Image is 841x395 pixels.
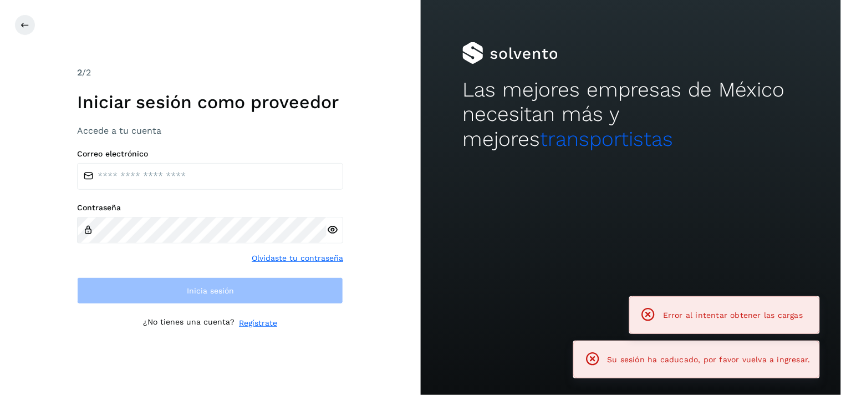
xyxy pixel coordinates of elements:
[77,203,343,212] label: Contraseña
[143,317,235,329] p: ¿No tienes una cuenta?
[462,78,799,151] h2: Las mejores empresas de México necesitan más y mejores
[77,277,343,304] button: Inicia sesión
[77,92,343,113] h1: Iniciar sesión como proveedor
[77,66,343,79] div: /2
[187,287,234,295] span: Inicia sesión
[77,125,343,136] h3: Accede a tu cuenta
[239,317,277,329] a: Regístrate
[663,311,803,320] span: Error al intentar obtener las cargas
[252,252,343,264] a: Olvidaste tu contraseña
[77,67,82,78] span: 2
[608,355,811,364] span: Su sesión ha caducado, por favor vuelva a ingresar.
[540,127,673,151] span: transportistas
[77,149,343,159] label: Correo electrónico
